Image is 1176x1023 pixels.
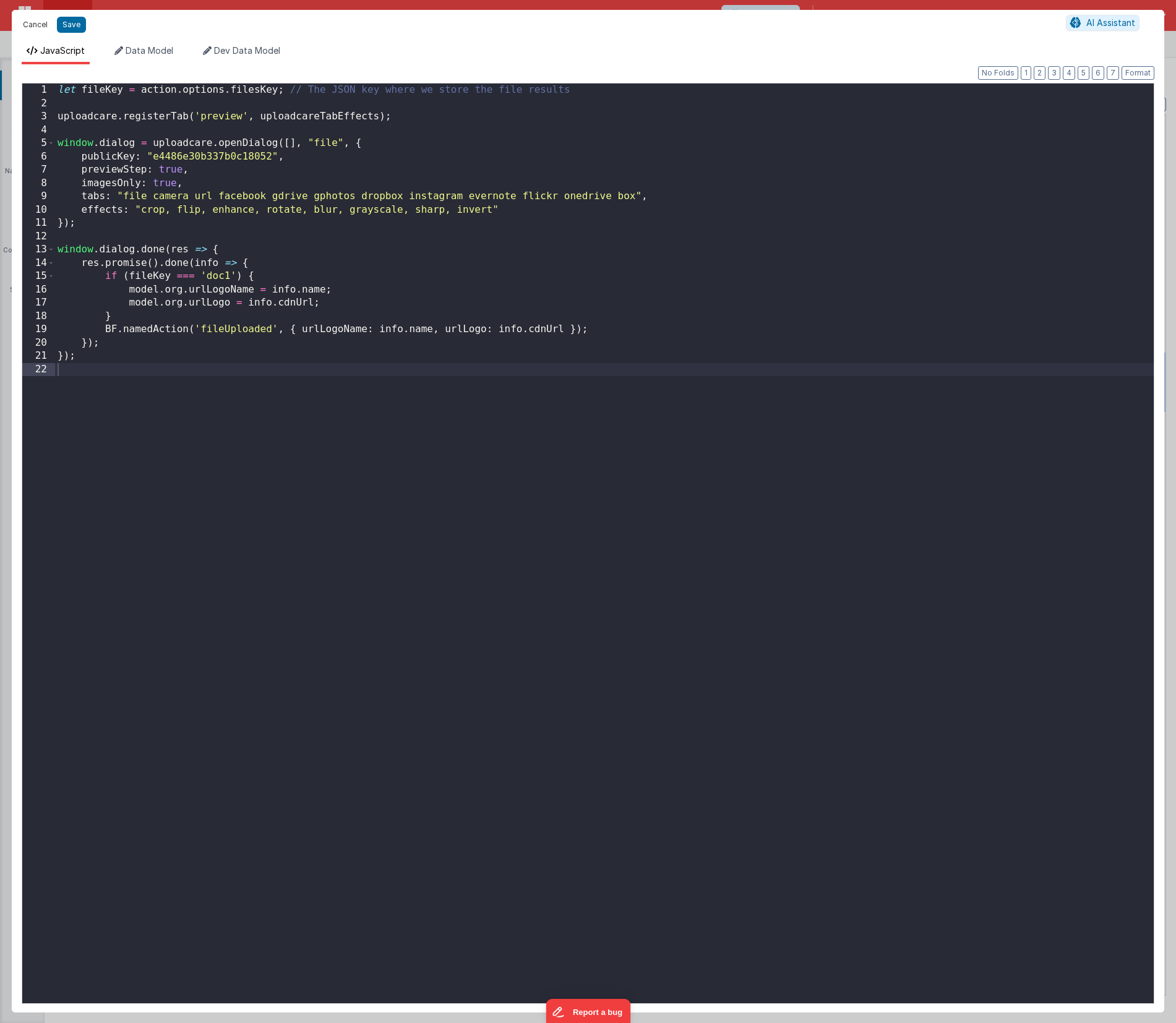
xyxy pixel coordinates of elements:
[1107,66,1119,80] button: 7
[57,17,86,33] button: Save
[22,310,55,323] div: 18
[1086,17,1135,28] span: AI Assistant
[22,216,55,230] div: 11
[978,66,1018,80] button: No Folds
[126,45,173,56] span: Data Model
[22,363,55,377] div: 22
[22,283,55,297] div: 16
[22,83,55,97] div: 1
[22,110,55,124] div: 3
[1063,66,1075,80] button: 4
[17,16,54,33] button: Cancel
[40,45,85,56] span: JavaScript
[22,150,55,164] div: 6
[22,257,55,270] div: 14
[1092,66,1104,80] button: 6
[22,177,55,190] div: 8
[22,97,55,111] div: 2
[1021,66,1031,80] button: 1
[22,137,55,150] div: 5
[1034,66,1045,80] button: 2
[1066,15,1140,31] button: AI Assistant
[22,296,55,310] div: 17
[22,203,55,217] div: 10
[1078,66,1089,80] button: 5
[22,270,55,283] div: 15
[1048,66,1060,80] button: 3
[22,349,55,363] div: 21
[22,163,55,177] div: 7
[22,243,55,257] div: 13
[22,230,55,244] div: 12
[214,45,280,56] span: Dev Data Model
[22,336,55,350] div: 20
[22,190,55,203] div: 9
[1122,66,1154,80] button: Format
[22,124,55,137] div: 4
[22,323,55,336] div: 19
